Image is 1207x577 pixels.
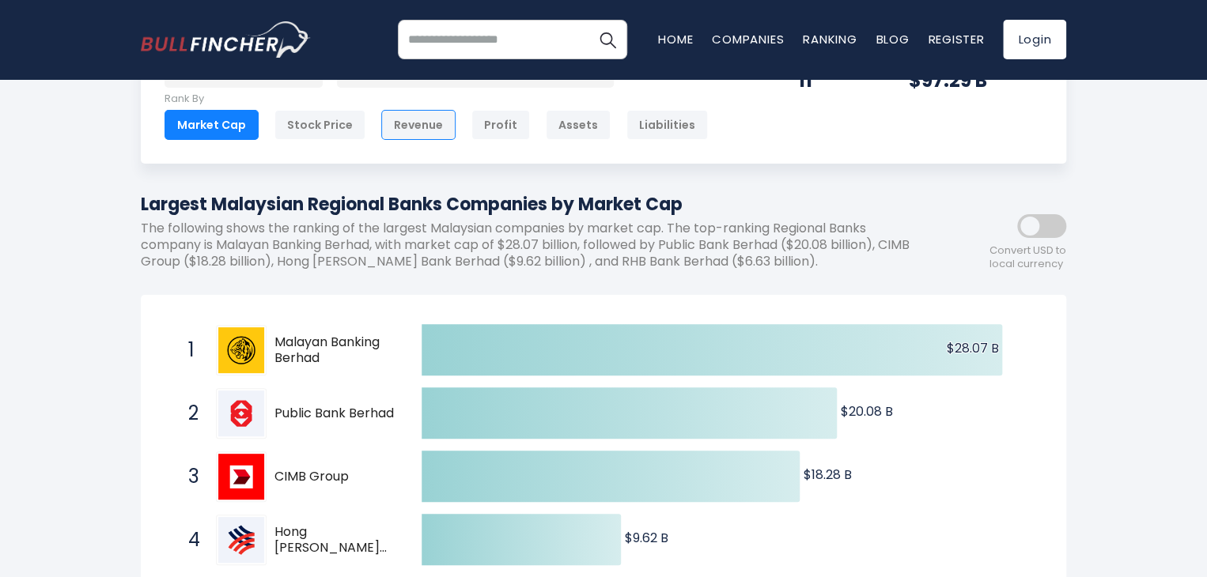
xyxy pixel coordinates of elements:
[274,334,394,368] span: Malayan Banking Berhad
[180,526,196,553] span: 4
[180,463,196,490] span: 3
[381,110,456,140] div: Revenue
[1003,20,1066,59] a: Login
[798,68,869,92] div: 11
[180,400,196,427] span: 2
[588,20,627,59] button: Search
[165,110,259,140] div: Market Cap
[804,466,852,484] text: $18.28 B
[218,517,264,563] img: Hong Leong Bank Berhad
[658,31,693,47] a: Home
[876,31,909,47] a: Blog
[626,110,708,140] div: Liabilities
[274,405,394,422] span: Public Bank Berhad
[141,21,311,58] a: Go to homepage
[989,244,1066,271] span: Convert USD to local currency
[274,524,394,557] span: Hong [PERSON_NAME] Bank Berhad
[928,31,984,47] a: Register
[218,390,264,436] img: Public Bank Berhad
[274,110,365,140] div: Stock Price
[803,31,857,47] a: Ranking
[712,31,784,47] a: Companies
[141,221,924,270] p: The following shows the ranking of the largest Malaysian companies by market cap. The top-ranking...
[218,454,264,500] img: CIMB Group
[141,21,311,58] img: bullfincher logo
[946,339,998,357] text: $28.07 B
[141,191,924,217] h1: Largest Malaysian Regional Banks Companies by Market Cap
[180,337,196,364] span: 1
[841,402,893,420] text: $20.08 B
[909,68,1042,92] div: $97.29 B
[165,92,708,106] p: Rank By
[625,529,668,547] text: $9.62 B
[471,110,530,140] div: Profit
[218,327,264,373] img: Malayan Banking Berhad
[546,110,611,140] div: Assets
[274,469,394,485] span: CIMB Group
